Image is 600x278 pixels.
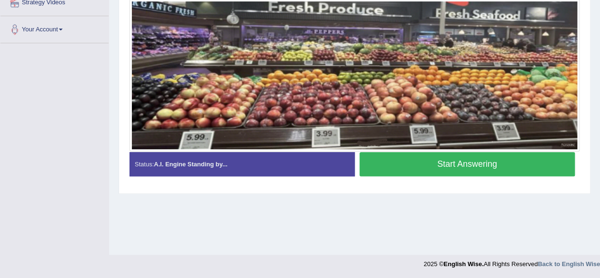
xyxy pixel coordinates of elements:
strong: A.I. Engine Standing by... [154,161,227,168]
div: Status: [129,152,355,176]
div: 2025 © All Rights Reserved [424,255,600,268]
a: Back to English Wise [538,260,600,268]
strong: English Wise. [443,260,483,268]
button: Start Answering [360,152,575,176]
a: Your Account [0,16,109,40]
